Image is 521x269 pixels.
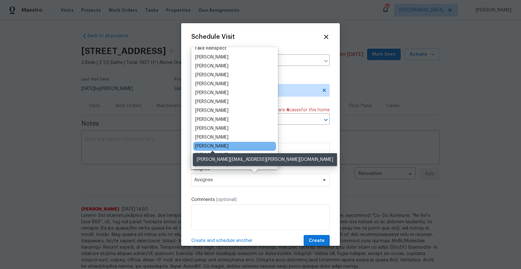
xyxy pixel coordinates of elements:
[195,116,228,123] div: [PERSON_NAME]
[195,63,228,69] div: [PERSON_NAME]
[195,45,227,52] div: Fake Reinspect
[195,152,228,158] div: [PERSON_NAME]
[323,33,330,40] span: Close
[286,108,289,112] span: 4
[266,107,330,113] span: There are case s for this home
[304,235,330,247] button: Create
[195,134,228,141] div: [PERSON_NAME]
[191,238,253,244] span: Create and schedule another
[195,143,228,149] div: [PERSON_NAME]
[195,99,228,105] div: [PERSON_NAME]
[195,81,228,87] div: [PERSON_NAME]
[195,107,228,114] div: [PERSON_NAME]
[321,115,330,124] button: Open
[191,197,330,203] label: Comments
[195,125,228,132] div: [PERSON_NAME]
[191,34,235,40] span: Schedule Visit
[195,72,228,78] div: [PERSON_NAME]
[193,153,337,166] div: [PERSON_NAME][EMAIL_ADDRESS][PERSON_NAME][DOMAIN_NAME]
[216,197,237,202] span: (optional)
[194,177,319,183] span: Assignee
[309,237,325,245] span: Create
[195,54,228,60] div: [PERSON_NAME]
[195,90,228,96] div: [PERSON_NAME]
